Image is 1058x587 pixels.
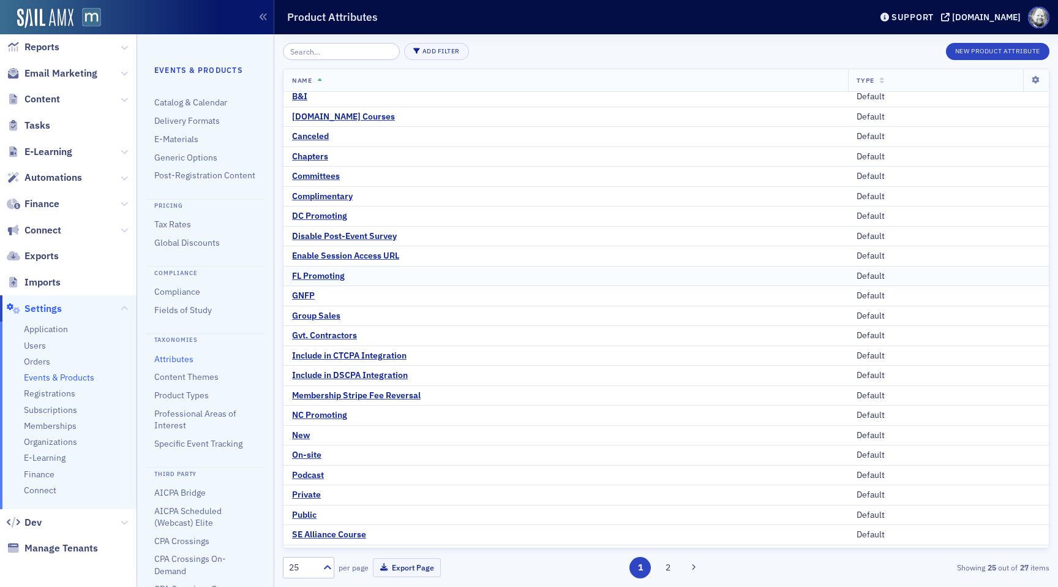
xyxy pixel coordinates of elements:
a: SailAMX [17,9,73,28]
a: Compliance [154,286,200,297]
span: Profile [1028,7,1049,28]
a: Committees [292,171,340,182]
span: Content [24,93,60,106]
span: Default [857,230,885,241]
div: FL Promoting [292,271,345,282]
span: Default [857,350,885,361]
a: Complimentary [292,191,353,202]
span: Users [24,340,46,352]
h4: Events & Products [154,64,257,75]
a: On-site [292,450,321,461]
span: Connect [24,224,61,237]
span: Email Marketing [24,67,97,80]
a: B&I [292,91,307,102]
a: Gvt. Contractors [292,330,357,341]
strong: 25 [985,562,998,573]
span: Default [857,390,885,401]
a: Exports [7,249,59,263]
span: Default [857,270,885,281]
a: Product Types [154,390,209,401]
a: Enable Session Access URL [292,251,399,262]
h4: Third Party [146,467,265,479]
a: Group Sales [292,311,340,322]
a: Private [292,490,321,501]
span: Type [857,76,874,85]
a: AICPA Bridge [154,487,206,498]
a: SE Alliance Course [292,529,366,540]
a: Dev [7,516,42,529]
span: Default [857,191,885,202]
input: Search… [283,43,400,60]
a: Chapters [292,151,328,162]
a: Tax Rates [154,219,191,230]
a: Application [24,324,68,335]
a: Connect [7,224,61,237]
a: NC Promoting [292,410,347,421]
span: Name [292,76,312,85]
a: Global Discounts [154,237,220,248]
a: Registrations [24,388,75,400]
a: Events & Products [24,372,94,384]
img: SailAMX [82,8,101,27]
a: GNFP [292,290,315,301]
a: Attributes [154,354,193,365]
span: Finance [24,197,59,211]
h4: Compliance [146,266,265,278]
div: 25 [289,561,316,574]
span: Reports [24,40,59,54]
span: Default [857,489,885,500]
strong: 27 [1018,562,1030,573]
a: E-Learning [24,452,66,464]
span: E-Learning [24,145,72,159]
label: per page [339,562,369,573]
a: E-Materials [154,134,198,145]
a: Tasks [7,119,50,132]
span: Default [857,210,885,221]
a: View Homepage [73,8,101,29]
span: Default [857,369,885,381]
span: Organizations [24,436,77,448]
a: Settings [7,302,62,316]
a: Professional Areas of Interest [154,408,236,431]
a: Email Marketing [7,67,97,80]
a: Automations [7,171,82,184]
span: Automations [24,171,82,184]
a: DC Promoting [292,211,347,222]
a: Content Themes [154,371,219,382]
a: Imports [7,276,61,289]
span: Settings [24,302,62,316]
h1: Product Attributes [287,10,378,25]
span: Connect [24,485,56,496]
h4: Taxonomies [146,333,265,345]
a: Canceled [292,131,329,142]
a: Fields of Study [154,305,212,316]
span: Default [857,330,885,341]
div: Disable Post-Event Survey [292,231,397,242]
a: New [292,430,310,441]
a: Orders [24,356,50,368]
a: Catalog & Calendar [154,97,227,108]
a: New Product Attribute [946,45,1049,56]
a: Include in DSCPA Integration [292,370,408,381]
div: Include in CTCPA Integration [292,350,407,362]
a: CPA Crossings On-Demand [154,553,226,576]
span: Default [857,250,885,261]
button: [DOMAIN_NAME] [941,13,1025,21]
a: Subscriptions [24,404,77,416]
a: Finance [24,469,54,480]
a: Public [292,510,317,521]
